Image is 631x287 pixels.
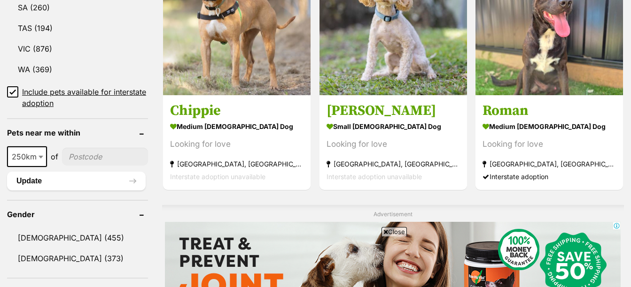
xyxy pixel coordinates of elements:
[170,102,304,120] h3: Chippie
[7,146,47,167] span: 250km
[327,120,460,133] strong: small [DEMOGRAPHIC_DATA] Dog
[382,227,407,236] span: Close
[22,86,148,109] span: Include pets available for interstate adoption
[327,102,460,120] h3: [PERSON_NAME]
[163,95,311,190] a: Chippie medium [DEMOGRAPHIC_DATA] Dog Looking for love [GEOGRAPHIC_DATA], [GEOGRAPHIC_DATA] Inter...
[7,39,148,59] a: VIC (876)
[7,128,148,137] header: Pets near me within
[170,158,304,170] strong: [GEOGRAPHIC_DATA], [GEOGRAPHIC_DATA]
[483,102,616,120] h3: Roman
[327,138,460,151] div: Looking for love
[7,228,148,248] a: [DEMOGRAPHIC_DATA] (455)
[483,170,616,183] div: Interstate adoption
[7,86,148,109] a: Include pets available for interstate adoption
[62,148,148,166] input: postcode
[483,120,616,133] strong: medium [DEMOGRAPHIC_DATA] Dog
[327,173,422,181] span: Interstate adoption unavailable
[170,120,304,133] strong: medium [DEMOGRAPHIC_DATA] Dog
[7,60,148,79] a: WA (369)
[475,95,623,190] a: Roman medium [DEMOGRAPHIC_DATA] Dog Looking for love [GEOGRAPHIC_DATA], [GEOGRAPHIC_DATA] Interst...
[8,150,46,163] span: 250km
[327,158,460,170] strong: [GEOGRAPHIC_DATA], [GEOGRAPHIC_DATA]
[170,173,265,181] span: Interstate adoption unavailable
[7,249,148,268] a: [DEMOGRAPHIC_DATA] (373)
[7,172,146,190] button: Update
[7,18,148,38] a: TAS (194)
[483,158,616,170] strong: [GEOGRAPHIC_DATA], [GEOGRAPHIC_DATA]
[7,210,148,219] header: Gender
[88,240,544,282] iframe: Advertisement
[319,95,467,190] a: [PERSON_NAME] small [DEMOGRAPHIC_DATA] Dog Looking for love [GEOGRAPHIC_DATA], [GEOGRAPHIC_DATA] ...
[483,138,616,151] div: Looking for love
[51,151,58,162] span: of
[170,138,304,151] div: Looking for love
